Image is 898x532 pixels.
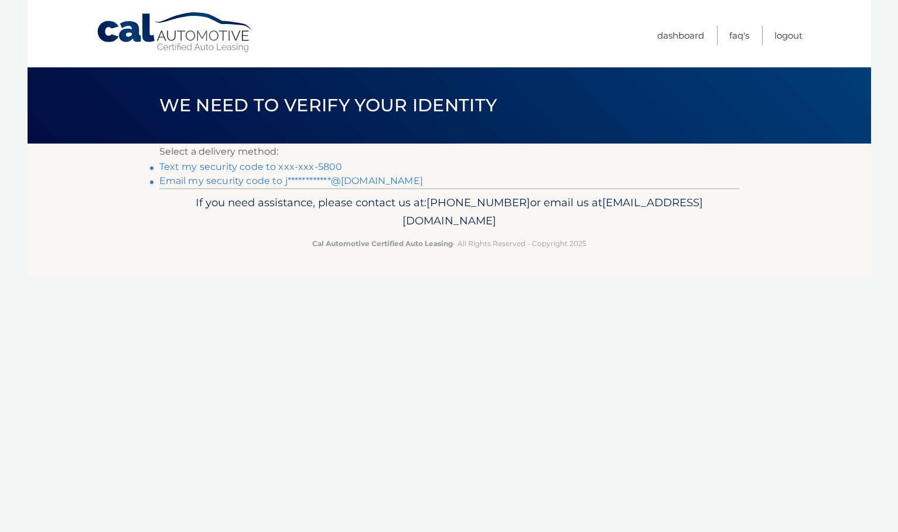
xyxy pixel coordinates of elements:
[312,239,453,248] strong: Cal Automotive Certified Auto Leasing
[96,12,254,53] a: Cal Automotive
[657,26,704,45] a: Dashboard
[167,193,732,231] p: If you need assistance, please contact us at: or email us at
[426,196,530,209] span: [PHONE_NUMBER]
[729,26,749,45] a: FAQ's
[159,144,739,160] p: Select a delivery method:
[774,26,803,45] a: Logout
[159,94,497,116] span: We need to verify your identity
[159,161,343,172] a: Text my security code to xxx-xxx-5800
[167,237,732,250] p: - All Rights Reserved - Copyright 2025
